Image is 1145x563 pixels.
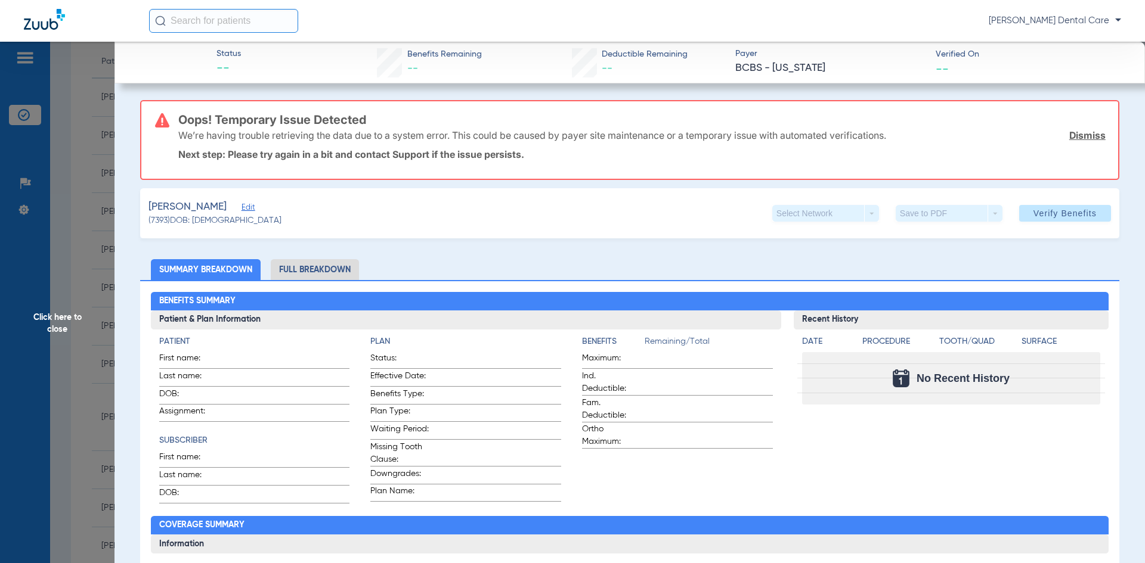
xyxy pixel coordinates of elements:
[151,534,1109,553] h3: Information
[735,61,926,76] span: BCBS - [US_STATE]
[893,369,909,387] img: Calendar
[370,370,429,386] span: Effective Date:
[917,372,1010,384] span: No Recent History
[582,423,640,448] span: Ortho Maximum:
[151,292,1109,311] h2: Benefits Summary
[989,15,1121,27] span: [PERSON_NAME] Dental Care
[1022,335,1100,352] app-breakdown-title: Surface
[582,335,645,348] h4: Benefits
[178,148,1106,160] p: Next step: Please try again in a bit and contact Support if the issue persists.
[1019,205,1111,222] button: Verify Benefits
[602,48,688,61] span: Deductible Remaining
[155,113,169,127] img: error-icon
[1022,335,1100,348] h4: Surface
[178,129,886,141] p: We’re having trouble retrieving the data due to a system error. This could be caused by payer sit...
[159,487,218,503] span: DOB:
[159,469,218,485] span: Last name:
[151,516,1109,535] h2: Coverage Summary
[370,423,429,439] span: Waiting Period:
[862,335,935,348] h4: Procedure
[178,114,1106,126] h3: Oops! Temporary Issue Detected
[159,352,218,368] span: First name:
[159,388,218,404] span: DOB:
[370,485,429,501] span: Plan Name:
[149,9,298,33] input: Search for patients
[582,397,640,422] span: Fam. Deductible:
[602,63,612,74] span: --
[1085,506,1145,563] iframe: Chat Widget
[159,335,350,348] h4: Patient
[802,335,852,352] app-breakdown-title: Date
[370,352,429,368] span: Status:
[155,15,166,26] img: Search Icon
[148,200,227,214] span: [PERSON_NAME]
[407,48,482,61] span: Benefits Remaining
[151,259,261,280] li: Summary Breakdown
[370,468,429,484] span: Downgrades:
[24,9,65,30] img: Zuub Logo
[939,335,1018,348] h4: Tooth/Quad
[370,388,429,404] span: Benefits Type:
[159,451,218,467] span: First name:
[271,259,359,280] li: Full Breakdown
[936,48,1126,61] span: Verified On
[862,335,935,352] app-breakdown-title: Procedure
[151,310,781,329] h3: Patient & Plan Information
[735,48,926,60] span: Payer
[159,405,218,421] span: Assignment:
[370,405,429,421] span: Plan Type:
[794,310,1109,329] h3: Recent History
[159,434,350,447] h4: Subscriber
[582,352,640,368] span: Maximum:
[407,63,418,74] span: --
[370,441,429,466] span: Missing Tooth Clause:
[242,203,252,214] span: Edit
[802,335,852,348] h4: Date
[582,370,640,395] span: Ind. Deductible:
[936,62,949,74] span: --
[582,335,645,352] app-breakdown-title: Benefits
[645,335,773,352] span: Remaining/Total
[1069,129,1106,141] a: Dismiss
[148,214,281,227] span: (7393) DOB: [DEMOGRAPHIC_DATA]
[939,335,1018,352] app-breakdown-title: Tooth/Quad
[216,61,241,77] span: --
[216,48,241,60] span: Status
[1033,209,1097,218] span: Verify Benefits
[159,370,218,386] span: Last name:
[370,335,561,348] h4: Plan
